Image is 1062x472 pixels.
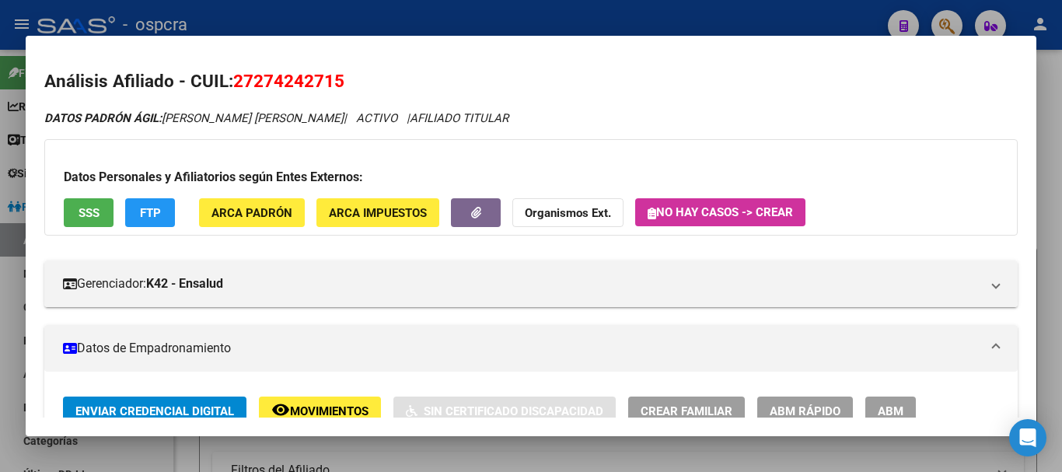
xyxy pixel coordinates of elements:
span: 27274242715 [233,71,344,91]
span: ARCA Padrón [211,206,292,220]
span: ABM Rápido [770,404,840,418]
span: [PERSON_NAME] [PERSON_NAME] [44,111,344,125]
mat-expansion-panel-header: Gerenciador:K42 - Ensalud [44,260,1018,307]
button: Movimientos [259,397,381,425]
span: Sin Certificado Discapacidad [424,404,603,418]
strong: DATOS PADRÓN ÁGIL: [44,111,162,125]
button: No hay casos -> Crear [635,198,805,226]
button: ARCA Impuestos [316,198,439,227]
span: Enviar Credencial Digital [75,404,234,418]
mat-panel-title: Gerenciador: [63,274,980,293]
button: ABM Rápido [757,397,853,425]
mat-expansion-panel-header: Datos de Empadronamiento [44,325,1018,372]
button: ARCA Padrón [199,198,305,227]
mat-icon: remove_red_eye [271,400,290,419]
span: Movimientos [290,404,369,418]
span: ARCA Impuestos [329,206,427,220]
button: FTP [125,198,175,227]
button: Sin Certificado Discapacidad [393,397,616,425]
span: FTP [140,206,161,220]
button: Crear Familiar [628,397,745,425]
h3: Datos Personales y Afiliatorios según Entes Externos: [64,168,998,187]
div: Open Intercom Messenger [1009,419,1046,456]
h2: Análisis Afiliado - CUIL: [44,68,1018,95]
span: SSS [79,206,100,220]
i: | ACTIVO | [44,111,508,125]
button: SSS [64,198,114,227]
span: Crear Familiar [641,404,732,418]
span: ABM [878,404,903,418]
strong: Organismos Ext. [525,206,611,220]
button: Enviar Credencial Digital [63,397,246,425]
strong: K42 - Ensalud [146,274,223,293]
span: No hay casos -> Crear [648,205,793,219]
span: AFILIADO TITULAR [410,111,508,125]
mat-panel-title: Datos de Empadronamiento [63,339,980,358]
button: ABM [865,397,916,425]
button: Organismos Ext. [512,198,624,227]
